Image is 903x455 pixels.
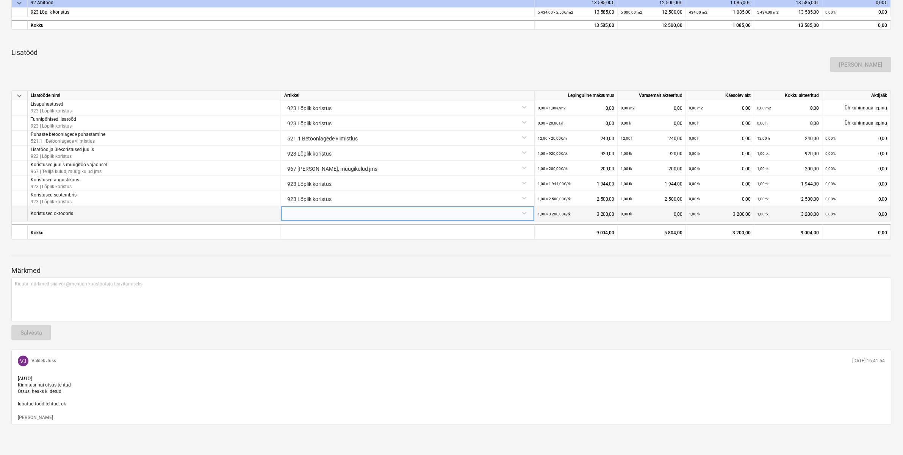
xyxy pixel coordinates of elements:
[31,108,72,114] p: 923 | Lõplik koristus
[621,151,632,156] small: 1,00 tk
[686,91,754,100] div: Käesolev akt
[757,121,768,125] small: 0,00 h
[689,182,701,186] small: 0,00 tk
[621,115,683,131] div: 0,00
[538,10,573,14] small: 5 434,00 × 2,50€ / m2
[865,419,903,455] iframe: Chat Widget
[689,197,701,201] small: 0,00 tk
[689,161,751,176] div: 0,00
[689,21,751,30] div: 1 085,00
[757,212,769,216] small: 1,00 tk
[621,121,632,125] small: 0,00 h
[826,161,887,176] div: 0,00
[689,212,701,216] small: 1,00 tk
[689,115,751,131] div: 0,00
[618,224,686,240] div: 5 804,00
[826,136,836,140] small: 0,00%
[689,151,701,156] small: 0,00 tk
[31,192,77,198] p: Koristused septembris
[538,106,566,110] small: 0,00 × 1,00€ / m2
[538,167,568,171] small: 1,00 × 200,00€ / tk
[31,168,107,175] p: 967 | Tellija kulud, müügikulud jms
[689,106,703,110] small: 0,00 m2
[31,183,79,190] p: 923 | Lõplik koristus
[31,210,73,217] p: Koristused oktoobris
[31,123,76,129] p: 923 | Lõplik koristus
[621,191,683,207] div: 2 500,00
[28,20,535,30] div: Kokku
[11,48,892,57] p: Lisatööd
[826,8,887,17] div: 0,00
[621,167,632,171] small: 1,00 tk
[689,10,708,14] small: 434,00 m2
[621,136,634,140] small: 12,00 h
[757,197,769,201] small: 1,00 tk
[538,182,571,186] small: 1,00 × 1 944,00€ / tk
[621,206,683,222] div: 0,00
[757,100,819,116] div: 0,00
[31,153,94,159] p: 923 | Lõplik koristus
[757,151,769,156] small: 1,00 tk
[538,151,568,156] small: 1,00 × 920,00€ / tk
[689,131,751,146] div: 0,00
[538,161,615,176] div: 200,00
[621,182,632,186] small: 1,00 tk
[538,8,615,17] div: 13 585,00
[689,8,751,17] div: 1 085,00
[621,10,643,14] small: 5 000,00 m2
[689,191,751,207] div: 0,00
[689,121,700,125] small: 0,00 h
[826,21,887,30] div: 0,00
[621,100,683,116] div: 0,00
[757,8,819,17] div: 13 585,00
[538,21,615,30] div: 13 585,00
[31,138,105,144] p: 521.1 | Betoonlagede viimistlus
[757,182,769,186] small: 1,00 tk
[689,225,751,240] div: 3 200,00
[31,116,76,123] p: Tunnipõhised lisatööd
[754,224,823,240] div: 9 004,00
[538,100,615,116] div: 0,00
[757,176,819,192] div: 1 944,00
[538,176,615,192] div: 1 944,00
[31,162,107,168] p: Koristused juulis müügitöö vajadusel
[823,224,891,240] div: 0,00
[826,212,836,216] small: 0,00%
[757,191,819,207] div: 2 500,00
[538,212,571,216] small: 1,00 × 3 200,00€ / tk
[757,206,819,222] div: 3 200,00
[826,10,836,14] small: 0,00%
[538,136,567,140] small: 12,00 × 20,00€ / h
[757,167,769,171] small: 1,00 tk
[621,146,683,161] div: 920,00
[689,136,700,140] small: 0,00 h
[28,224,281,240] div: Kokku
[621,21,683,30] div: 12 500,00
[28,91,281,100] div: Lisatööde nimi
[826,182,836,186] small: 0,00%
[689,146,751,161] div: 0,00
[621,212,632,216] small: 0,00 tk
[535,224,618,240] div: 9 004,00
[621,106,635,110] small: 0,00 m2
[31,131,105,138] p: Puhaste betoonlagede puhastamine
[618,91,686,100] div: Varasemalt akteeritud
[538,115,615,131] div: 0,00
[538,197,571,201] small: 1,00 × 2 500,00€ / tk
[31,198,77,205] p: 923 | Lõplik koristus
[826,191,887,207] div: 0,00
[757,115,819,131] div: 0,00
[826,197,836,201] small: 0,00%
[757,136,770,140] small: 12,00 h
[621,8,683,17] div: 12 500,00
[31,101,72,108] p: Lisapuhastused
[621,161,683,176] div: 200,00
[538,131,615,146] div: 240,00
[31,358,56,364] p: Valdek Juss
[535,91,618,100] div: Lepinguline maksumus
[757,106,772,110] small: 0,00 m2
[538,121,565,125] small: 0,00 × 20,00€ / h
[689,167,701,171] small: 0,00 tk
[18,376,71,407] span: [AUTO] Kinnitusringi otsus tehtud Otsus: heaks kiidetud lubatud tööd tehtud. ok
